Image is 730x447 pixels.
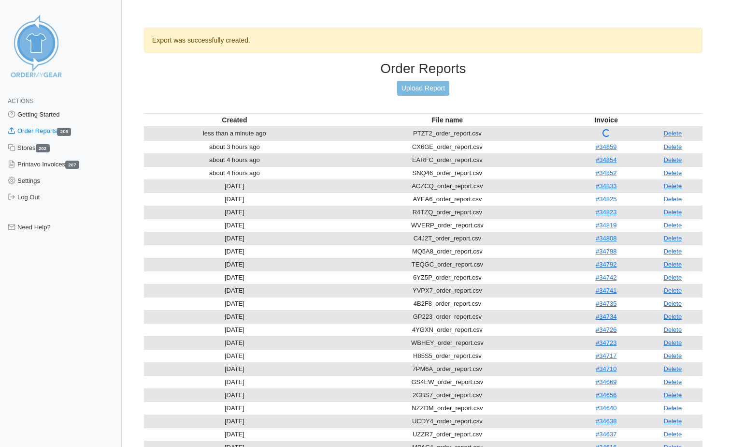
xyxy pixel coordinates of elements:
[144,375,325,388] td: [DATE]
[325,219,570,232] td: WVERP_order_report.csv
[144,140,325,153] td: about 3 hours ago
[664,404,682,412] a: Delete
[664,417,682,425] a: Delete
[144,284,325,297] td: [DATE]
[144,310,325,323] td: [DATE]
[664,391,682,399] a: Delete
[596,143,616,150] a: #34859
[325,349,570,362] td: H85S5_order_report.csv
[325,415,570,428] td: UCDY4_order_report.csv
[325,232,570,245] td: C4J2T_order_report.csv
[664,339,682,346] a: Delete
[325,140,570,153] td: CX6GE_order_report.csv
[144,153,325,166] td: about 4 hours ago
[664,365,682,372] a: Delete
[325,166,570,179] td: SNQ46_order_report.csv
[664,261,682,268] a: Delete
[596,287,616,294] a: #34741
[144,362,325,375] td: [DATE]
[144,428,325,441] td: [DATE]
[596,431,616,438] a: #34637
[325,336,570,349] td: WBHEY_order_report.csv
[144,297,325,310] td: [DATE]
[664,300,682,307] a: Delete
[596,326,616,333] a: #34726
[596,209,616,216] a: #34823
[596,417,616,425] a: #34638
[144,60,702,77] h3: Order Reports
[596,378,616,386] a: #34669
[144,336,325,349] td: [DATE]
[664,195,682,203] a: Delete
[664,274,682,281] a: Delete
[325,153,570,166] td: EARFC_order_report.csv
[325,297,570,310] td: 4B2F8_order_report.csv
[325,362,570,375] td: 7PM6A_order_report.csv
[664,248,682,255] a: Delete
[325,323,570,336] td: 4YGXN_order_report.csv
[596,195,616,203] a: #34825
[325,375,570,388] td: GS4EW_order_report.csv
[325,206,570,219] td: R4TZQ_order_report.csv
[397,81,449,96] a: Upload Report
[325,113,570,127] th: File name
[664,287,682,294] a: Delete
[144,219,325,232] td: [DATE]
[325,179,570,193] td: ACZCQ_order_report.csv
[65,161,79,169] span: 207
[596,261,616,268] a: #34792
[664,130,682,137] a: Delete
[325,388,570,402] td: 2GBS7_order_report.csv
[596,391,616,399] a: #34656
[144,415,325,428] td: [DATE]
[144,179,325,193] td: [DATE]
[664,182,682,190] a: Delete
[596,365,616,372] a: #34710
[325,402,570,415] td: NZZDM_order_report.csv
[664,378,682,386] a: Delete
[144,258,325,271] td: [DATE]
[664,169,682,177] a: Delete
[664,156,682,164] a: Delete
[596,313,616,320] a: #34734
[596,222,616,229] a: #34819
[664,431,682,438] a: Delete
[144,28,702,53] div: Export was successfully created.
[325,310,570,323] td: GP223_order_report.csv
[596,156,616,164] a: #34854
[596,169,616,177] a: #34852
[144,113,325,127] th: Created
[664,352,682,359] a: Delete
[570,113,643,127] th: Invoice
[664,326,682,333] a: Delete
[325,428,570,441] td: UZZR7_order_report.csv
[664,313,682,320] a: Delete
[325,245,570,258] td: MQ5A8_order_report.csv
[664,143,682,150] a: Delete
[144,271,325,284] td: [DATE]
[325,193,570,206] td: AYEA6_order_report.csv
[57,128,71,136] span: 208
[664,235,682,242] a: Delete
[596,235,616,242] a: #34808
[144,323,325,336] td: [DATE]
[8,98,33,104] span: Actions
[144,245,325,258] td: [DATE]
[596,339,616,346] a: #34723
[325,127,570,141] td: PTZT2_order_report.csv
[144,388,325,402] td: [DATE]
[596,182,616,190] a: #34833
[144,232,325,245] td: [DATE]
[144,402,325,415] td: [DATE]
[596,404,616,412] a: #34640
[325,271,570,284] td: 6YZ5P_order_report.csv
[144,127,325,141] td: less than a minute ago
[36,144,50,152] span: 202
[144,193,325,206] td: [DATE]
[325,284,570,297] td: YVPX7_order_report.csv
[664,209,682,216] a: Delete
[664,222,682,229] a: Delete
[596,352,616,359] a: #34717
[144,166,325,179] td: about 4 hours ago
[325,258,570,271] td: TEQGC_order_report.csv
